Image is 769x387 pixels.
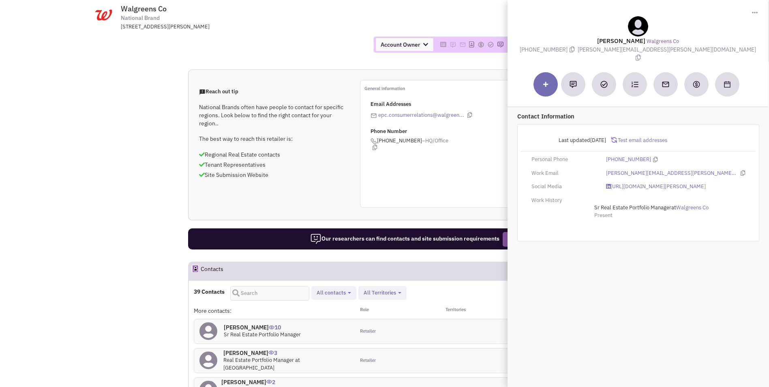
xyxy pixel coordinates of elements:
a: [PHONE_NUMBER] [606,156,651,163]
div: [STREET_ADDRESS][PERSON_NAME] [121,23,332,31]
img: Please add to your accounts [487,41,494,48]
span: All contacts [317,289,346,296]
img: Subscribe to a cadence [631,81,638,88]
img: Please add to your accounts [450,41,456,48]
p: Site Submission Website [199,171,349,179]
a: Walgreens Co [676,204,709,212]
div: Work History [526,197,601,204]
img: icon-researcher-20.png [310,233,321,245]
span: Sr Real Estate Portfolio Manager [224,331,301,338]
p: Phone Number [371,128,510,135]
span: Test email addresses [617,137,667,144]
img: icon-UserInteraction.png [266,380,272,384]
span: Sr Real Estate Portfolio Manager [594,204,671,211]
a: [URL][DOMAIN_NAME][PERSON_NAME] [606,183,706,191]
img: Add a note [570,81,577,88]
lable: [PERSON_NAME] [597,37,645,45]
img: icon-UserInteraction.png [269,325,274,329]
div: Last updated [526,133,611,148]
div: Social Media [526,183,601,191]
span: Our researchers can find contacts and site submission requirements [310,235,499,242]
img: icon-UserInteraction.png [268,350,274,355]
span: 3 [268,343,277,357]
img: Add a Task [600,81,608,88]
span: All Territories [364,289,396,296]
img: teammate.png [628,16,648,37]
h4: [PERSON_NAME] [223,349,349,357]
input: Search [230,286,309,301]
span: Retailer [360,328,376,335]
img: icon-phone.png [371,138,377,144]
span: at [594,204,709,211]
div: Personal Phone [526,156,601,163]
img: Please add to your accounts [478,41,484,48]
span: [PHONE_NUMBER] [520,46,578,53]
p: Tenant Representatives [199,161,349,169]
h4: [PERSON_NAME] [224,324,301,331]
p: Regional Real Estate contacts [199,150,349,159]
img: www.walgreens.com [85,5,122,25]
span: –HQ/Office [422,137,448,144]
button: All contacts [314,289,353,297]
button: Request Research [503,232,559,247]
span: [PHONE_NUMBER] [371,137,510,150]
p: National Brands often have people to contact for specific regions. Look below to find the right c... [199,103,349,127]
h4: [PERSON_NAME] [221,378,349,386]
span: [DATE] [590,137,606,144]
span: Retailer [360,357,376,364]
img: icon-email-active-16.png [371,112,377,119]
span: Account Owner [376,38,433,51]
img: Schedule a Meeting [724,81,730,88]
span: Reach out tip [199,88,238,95]
p: Contact Information [517,112,759,120]
span: Walgreens Co [121,4,167,13]
div: Territories [435,307,515,315]
a: Walgreens Co [647,38,679,45]
img: Send an email [662,80,670,88]
span: 10 [269,318,281,331]
img: Please add to your accounts [459,41,466,48]
a: [PERSON_NAME][EMAIL_ADDRESS][PERSON_NAME][DOMAIN_NAME] [606,170,736,177]
p: The best way to reach this retailer is: [199,135,349,143]
span: 2 [266,372,275,386]
span: [PERSON_NAME][EMAIL_ADDRESS][PERSON_NAME][DOMAIN_NAME] [578,46,756,62]
img: Please add to your accounts [497,41,503,48]
span: Present [594,212,613,219]
div: Role [355,307,435,315]
div: Work Email [526,170,601,177]
p: General information [364,84,510,92]
span: Real Estate Portfolio Manager at [GEOGRAPHIC_DATA] [223,357,300,371]
p: Email Addresses [371,101,510,108]
button: All Territories [361,289,404,297]
h4: 39 Contacts [194,288,225,295]
img: Create a deal [692,80,700,88]
h2: Contacts [201,262,223,280]
div: More contacts: [194,307,354,315]
a: epc.consumerrelations@walgreen... [378,112,464,118]
span: National Brand [121,14,160,22]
